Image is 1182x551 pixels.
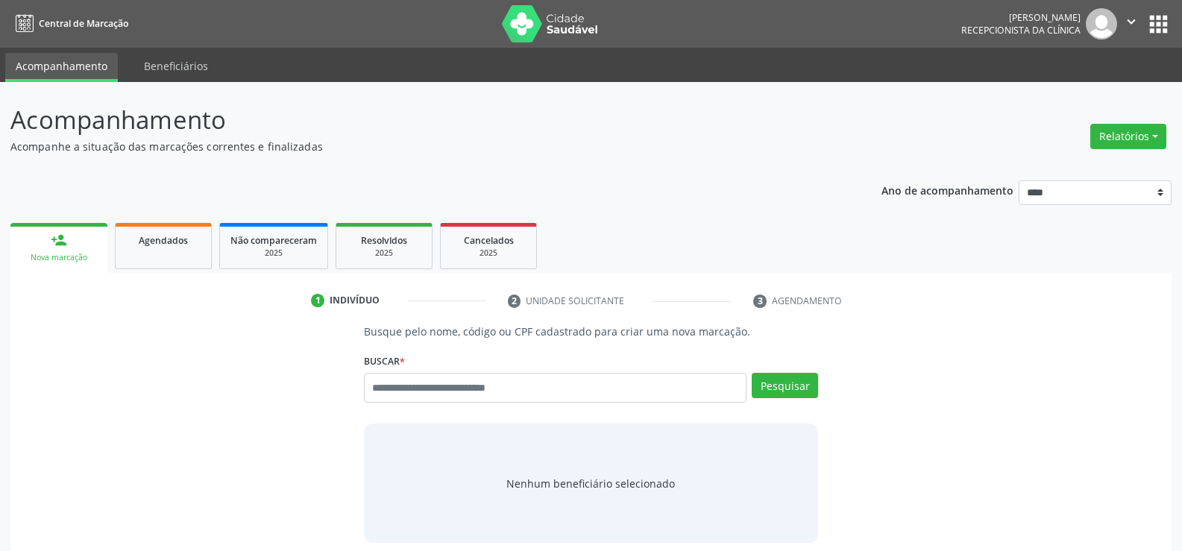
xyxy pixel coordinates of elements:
[881,180,1013,199] p: Ano de acompanhamento
[10,11,128,36] a: Central de Marcação
[10,139,823,154] p: Acompanhe a situação das marcações correntes e finalizadas
[330,294,380,307] div: Indivíduo
[10,101,823,139] p: Acompanhamento
[230,234,317,247] span: Não compareceram
[464,234,514,247] span: Cancelados
[506,476,675,491] span: Nenhum beneficiário selecionado
[364,350,405,373] label: Buscar
[230,248,317,259] div: 2025
[5,53,118,82] a: Acompanhamento
[1086,8,1117,40] img: img
[1090,124,1166,149] button: Relatórios
[347,248,421,259] div: 2025
[311,294,324,307] div: 1
[451,248,526,259] div: 2025
[1145,11,1172,37] button: apps
[961,24,1081,37] span: Recepcionista da clínica
[1117,8,1145,40] button: 
[51,232,67,248] div: person_add
[752,373,818,398] button: Pesquisar
[139,234,188,247] span: Agendados
[961,11,1081,24] div: [PERSON_NAME]
[1123,13,1139,30] i: 
[364,324,818,339] p: Busque pelo nome, código ou CPF cadastrado para criar uma nova marcação.
[361,234,407,247] span: Resolvidos
[21,252,97,263] div: Nova marcação
[133,53,219,79] a: Beneficiários
[39,17,128,30] span: Central de Marcação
